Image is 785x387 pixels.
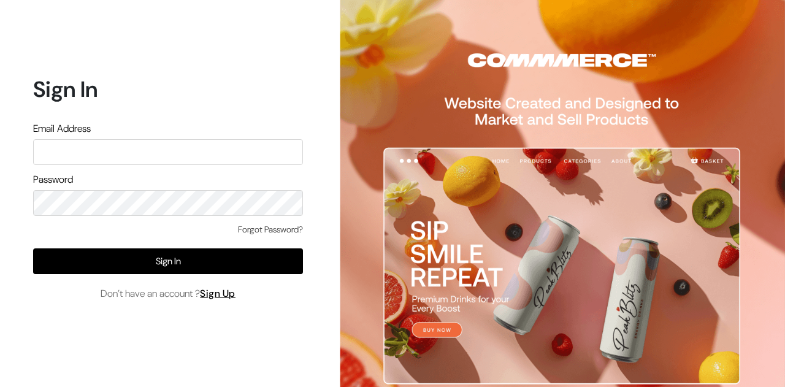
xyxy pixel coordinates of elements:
span: Don’t have an account ? [101,286,235,301]
h1: Sign In [33,76,303,102]
label: Password [33,172,73,187]
a: Forgot Password? [238,223,303,236]
button: Sign In [33,248,303,274]
label: Email Address [33,121,91,136]
a: Sign Up [200,287,235,300]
